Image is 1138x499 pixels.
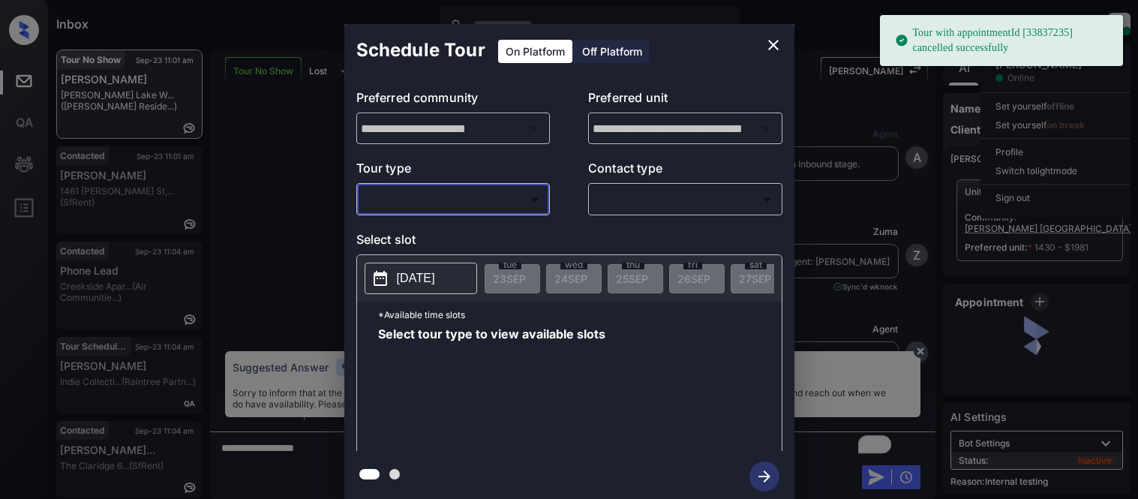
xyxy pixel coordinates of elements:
p: *Available time slots [378,302,782,328]
p: Tour type [356,159,551,183]
h2: Schedule Tour [344,24,497,77]
button: close [758,30,788,60]
p: Select slot [356,230,782,254]
div: On Platform [498,40,572,63]
p: Preferred unit [588,89,782,113]
div: Off Platform [575,40,650,63]
p: Preferred community [356,89,551,113]
span: Select tour type to view available slots [378,328,605,448]
button: [DATE] [365,263,477,294]
div: Tour with appointmentId [33837235] cancelled successfully [895,20,1111,62]
p: Contact type [588,159,782,183]
p: [DATE] [397,269,435,287]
